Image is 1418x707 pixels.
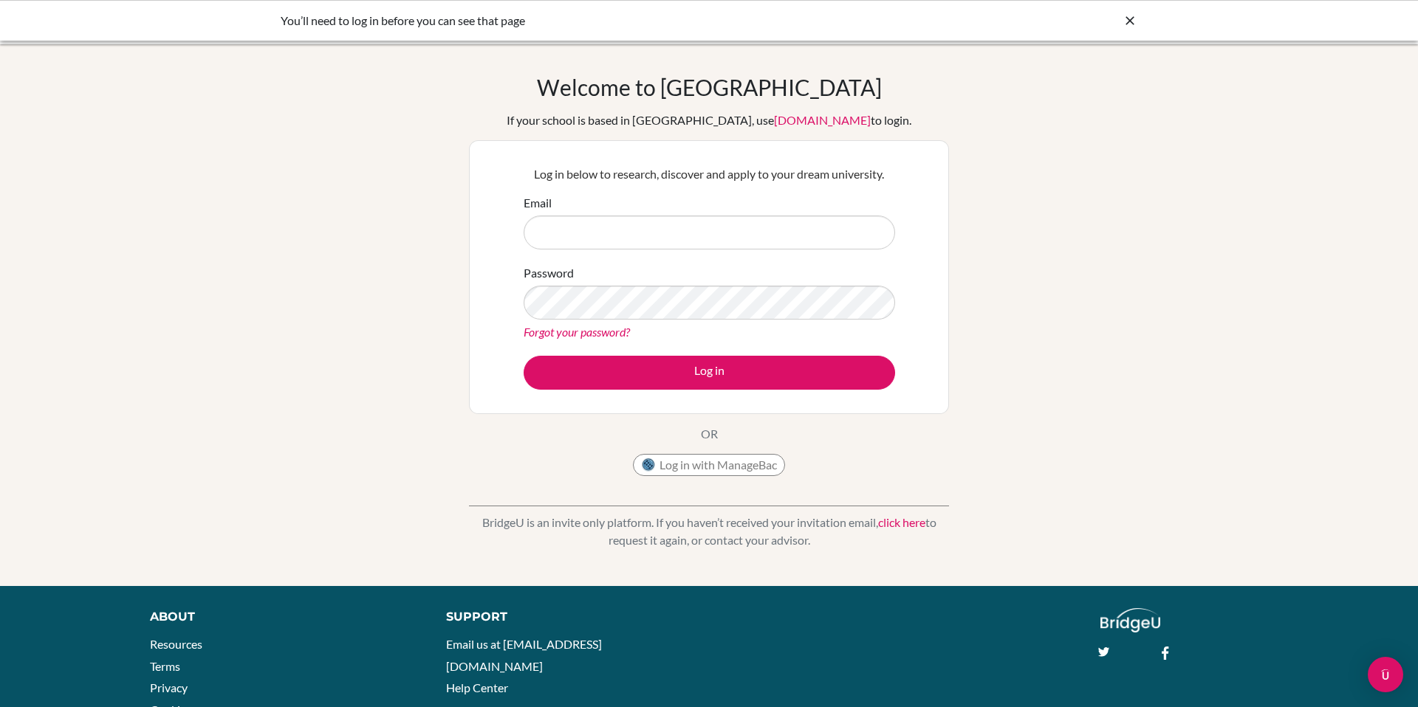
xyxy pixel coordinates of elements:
a: [DOMAIN_NAME] [774,113,871,127]
a: click here [878,515,925,529]
a: Terms [150,659,180,673]
a: Email us at [EMAIL_ADDRESS][DOMAIN_NAME] [446,637,602,673]
a: Resources [150,637,202,651]
p: OR [701,425,718,443]
p: BridgeU is an invite only platform. If you haven’t received your invitation email, to request it ... [469,514,949,549]
p: Log in below to research, discover and apply to your dream university. [524,165,895,183]
button: Log in [524,356,895,390]
label: Password [524,264,574,282]
label: Email [524,194,552,212]
div: Support [446,608,692,626]
a: Privacy [150,680,188,694]
a: Help Center [446,680,508,694]
div: About [150,608,413,626]
a: Forgot your password? [524,325,630,339]
div: You’ll need to log in before you can see that page [281,12,916,30]
div: If your school is based in [GEOGRAPHIC_DATA], use to login. [507,111,911,129]
button: Log in with ManageBac [633,454,785,476]
img: logo_white@2x-f4f0deed5e89b7ecb1c2cc34c3e3d731f90f0f143d5ea2071677605dd97b5244.png [1100,608,1160,632]
div: Open Intercom Messenger [1368,657,1403,692]
h1: Welcome to [GEOGRAPHIC_DATA] [537,74,882,100]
